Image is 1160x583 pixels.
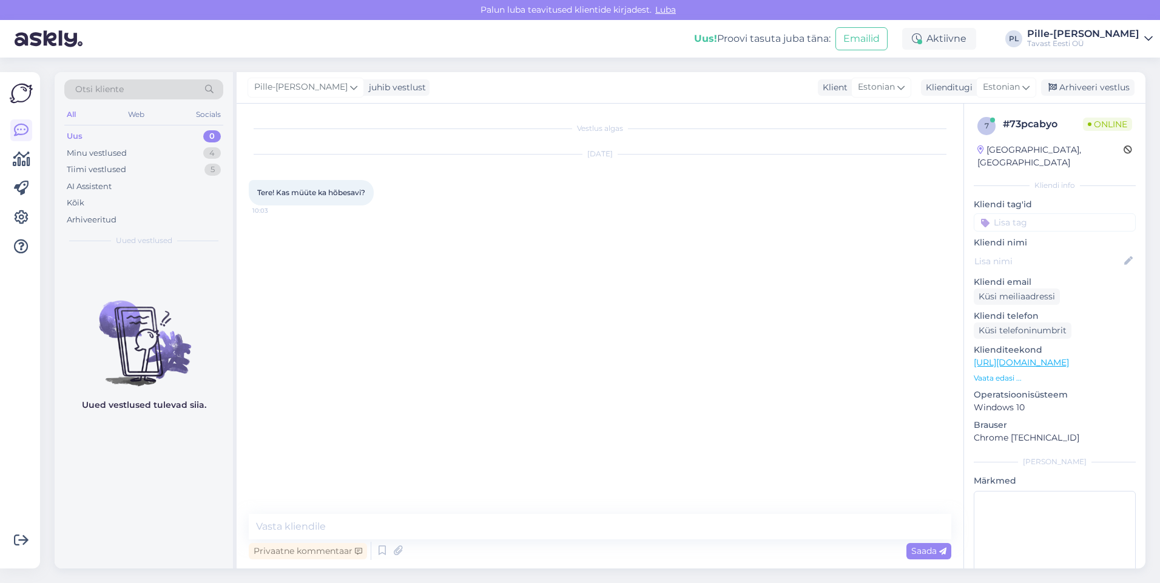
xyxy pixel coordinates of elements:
[67,181,112,193] div: AI Assistent
[974,373,1136,384] p: Vaata edasi ...
[55,279,233,388] img: No chats
[911,545,946,556] span: Saada
[974,401,1136,414] p: Windows 10
[652,4,679,15] span: Luba
[254,81,348,94] span: Pille-[PERSON_NAME]
[10,82,33,105] img: Askly Logo
[67,214,116,226] div: Arhiveeritud
[974,322,1071,339] div: Küsi telefoninumbrit
[974,180,1136,191] div: Kliendi info
[204,164,221,176] div: 5
[974,213,1136,232] input: Lisa tag
[252,206,298,215] span: 10:03
[983,81,1020,94] span: Estonian
[203,147,221,159] div: 4
[835,27,888,50] button: Emailid
[67,130,83,142] div: Uus
[1027,29,1153,48] a: Pille-[PERSON_NAME]Tavast Eesti OÜ
[974,431,1136,444] p: Chrome [TECHNICAL_ID]
[974,475,1136,487] p: Märkmed
[974,310,1136,322] p: Kliendi telefon
[67,164,126,176] div: Tiimi vestlused
[974,419,1136,431] p: Brauser
[1005,30,1022,47] div: PL
[921,81,973,94] div: Klienditugi
[75,83,124,96] span: Otsi kliente
[1003,117,1083,132] div: # 73pcabyo
[126,107,147,122] div: Web
[364,81,426,94] div: juhib vestlust
[1027,29,1139,39] div: Pille-[PERSON_NAME]
[985,121,989,130] span: 7
[818,81,848,94] div: Klient
[249,123,951,134] div: Vestlus algas
[974,456,1136,467] div: [PERSON_NAME]
[116,235,172,246] span: Uued vestlused
[902,28,976,50] div: Aktiivne
[974,357,1069,368] a: [URL][DOMAIN_NAME]
[67,147,127,159] div: Minu vestlused
[203,130,221,142] div: 0
[694,32,831,46] div: Proovi tasuta juba täna:
[67,197,84,209] div: Kõik
[257,188,365,197] span: Tere! Kas müüte ka hõbesavi?
[977,144,1124,169] div: [GEOGRAPHIC_DATA], [GEOGRAPHIC_DATA]
[974,288,1060,305] div: Küsi meiliaadressi
[64,107,78,122] div: All
[249,543,367,559] div: Privaatne kommentaar
[974,344,1136,356] p: Klienditeekond
[974,198,1136,211] p: Kliendi tag'id
[974,276,1136,288] p: Kliendi email
[974,388,1136,401] p: Operatsioonisüsteem
[974,236,1136,249] p: Kliendi nimi
[82,399,206,411] p: Uued vestlused tulevad siia.
[194,107,223,122] div: Socials
[1041,79,1135,96] div: Arhiveeri vestlus
[974,255,1122,268] input: Lisa nimi
[1083,118,1132,131] span: Online
[1027,39,1139,48] div: Tavast Eesti OÜ
[694,33,717,44] b: Uus!
[249,148,951,159] div: [DATE]
[858,81,895,94] span: Estonian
